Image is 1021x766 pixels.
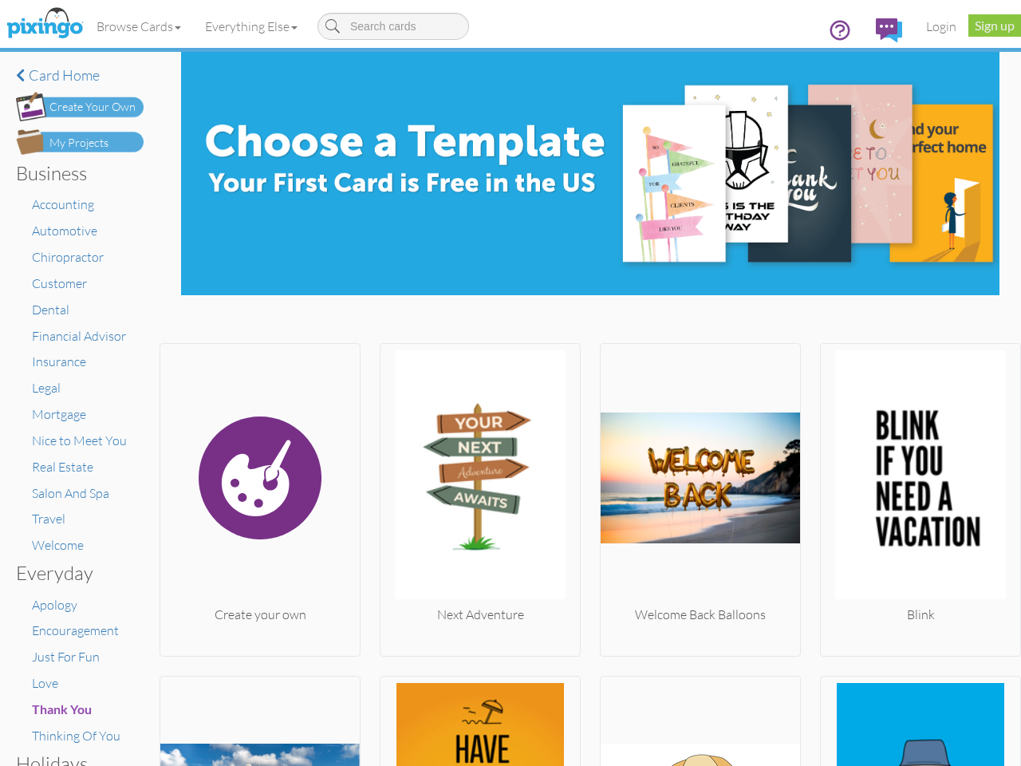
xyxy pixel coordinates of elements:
[32,275,87,291] a: Customer
[32,353,86,369] a: Insurance
[16,129,144,155] img: my-projects-button.png
[32,459,93,475] a: Real Estate
[380,606,580,624] div: Next Adventure
[16,563,132,583] h3: Everyday
[160,350,360,606] img: create.svg
[32,485,109,501] a: Salon And Spa
[85,6,193,46] a: Browse Cards
[32,249,104,265] a: Chiropractor
[49,99,136,116] div: Create Your Own
[16,92,144,121] img: create-own-button.png
[876,18,902,42] img: comments.svg
[601,606,800,624] div: Welcome Back Balloons
[380,350,580,606] img: 20250811-165541-04b25b21e4b4-250.jpg
[32,649,100,665] a: Just For Fun
[914,6,968,46] a: Login
[32,537,84,553] a: Welcome
[317,13,469,40] input: Search cards
[2,4,87,44] img: pixingo logo
[32,380,61,396] a: Legal
[32,328,126,344] a: Financial Advisor
[32,511,65,527] a: Travel
[16,68,144,84] a: Card home
[32,406,86,422] a: Mortgage
[32,597,77,613] a: Apology
[32,622,119,638] a: Encouragement
[32,302,69,318] a: Dental
[821,606,1020,624] div: Blink
[968,14,1021,37] a: Sign up
[32,223,97,239] a: Automotive
[32,728,120,744] a: Thinking Of You
[181,52,999,295] img: e8896c0d-71ea-4978-9834-e4f545c8bf84.jpg
[32,675,58,691] a: Love
[16,163,132,184] h3: Business
[32,701,92,717] a: Thank You
[601,350,800,606] img: 20250124-200456-ac61e44cdf43-250.png
[49,135,108,152] div: My Projects
[160,606,360,624] div: Create your own
[821,350,1020,606] img: 20250416-225331-00ac61b41b59-250.jpg
[32,432,127,448] a: Nice to Meet You
[193,6,309,46] a: Everything Else
[32,196,94,212] a: Accounting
